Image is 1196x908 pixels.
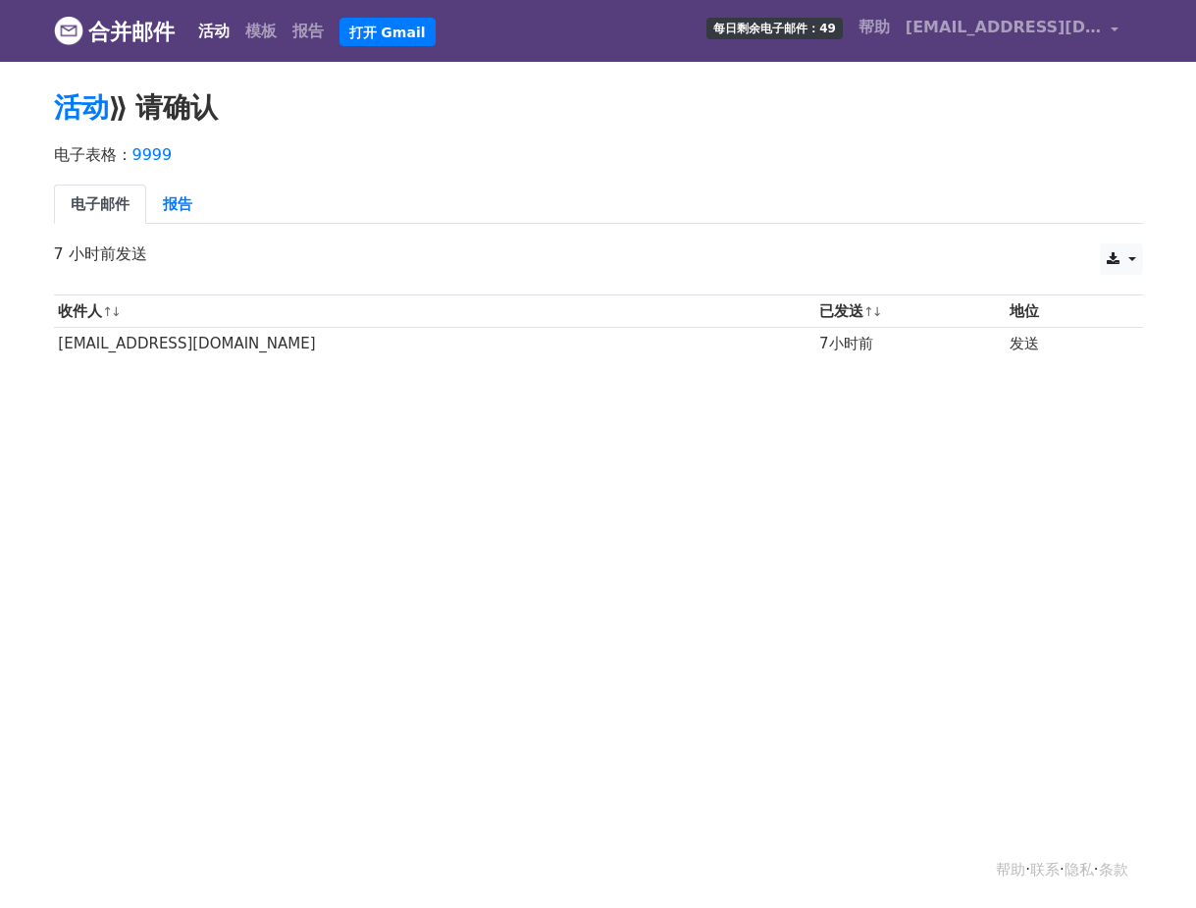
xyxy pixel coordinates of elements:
[858,18,890,36] font: 帮助
[102,304,113,319] a: ↑
[1010,335,1039,352] font: 发送
[339,18,436,47] a: 打开 Gmail
[285,12,332,51] a: 报告
[54,91,109,124] a: 活动
[1094,861,1099,879] font: ·
[54,244,147,263] font: 7 小时前发送
[237,12,285,51] a: 模板
[1060,861,1065,879] font: ·
[146,185,209,225] a: 报告
[58,335,315,352] font: [EMAIL_ADDRESS][DOMAIN_NAME]
[1099,861,1128,879] a: 条款
[1065,861,1094,879] a: 隐私
[872,304,883,319] a: ↓
[349,24,426,39] font: 打开 Gmail
[58,302,102,320] font: 收件人
[713,22,836,35] font: 每日剩余电子邮件：49
[819,335,873,352] font: 7小时前
[71,195,130,213] font: 电子邮件
[851,8,898,47] a: 帮助
[190,12,237,51] a: 活动
[54,145,132,164] font: 电子表格：
[198,22,230,40] font: 活动
[54,185,146,225] a: 电子邮件
[88,20,175,44] font: 合并邮件
[1025,861,1030,879] font: ·
[699,8,851,47] a: 每日剩余电子邮件：49
[54,11,175,52] a: 合并邮件
[132,145,173,164] a: 9999
[863,304,874,319] a: ↑
[163,195,192,213] font: 报告
[1030,861,1060,879] a: 联系
[898,8,1127,54] a: [EMAIL_ADDRESS][DOMAIN_NAME]
[111,304,122,319] a: ↓
[996,861,1025,879] a: 帮助
[109,91,218,124] font: ⟫ 请确认
[54,16,83,45] img: MergeMail 徽标
[292,22,324,40] font: 报告
[245,22,277,40] font: 模板
[1010,302,1039,320] font: 地位
[819,302,863,320] font: 已发送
